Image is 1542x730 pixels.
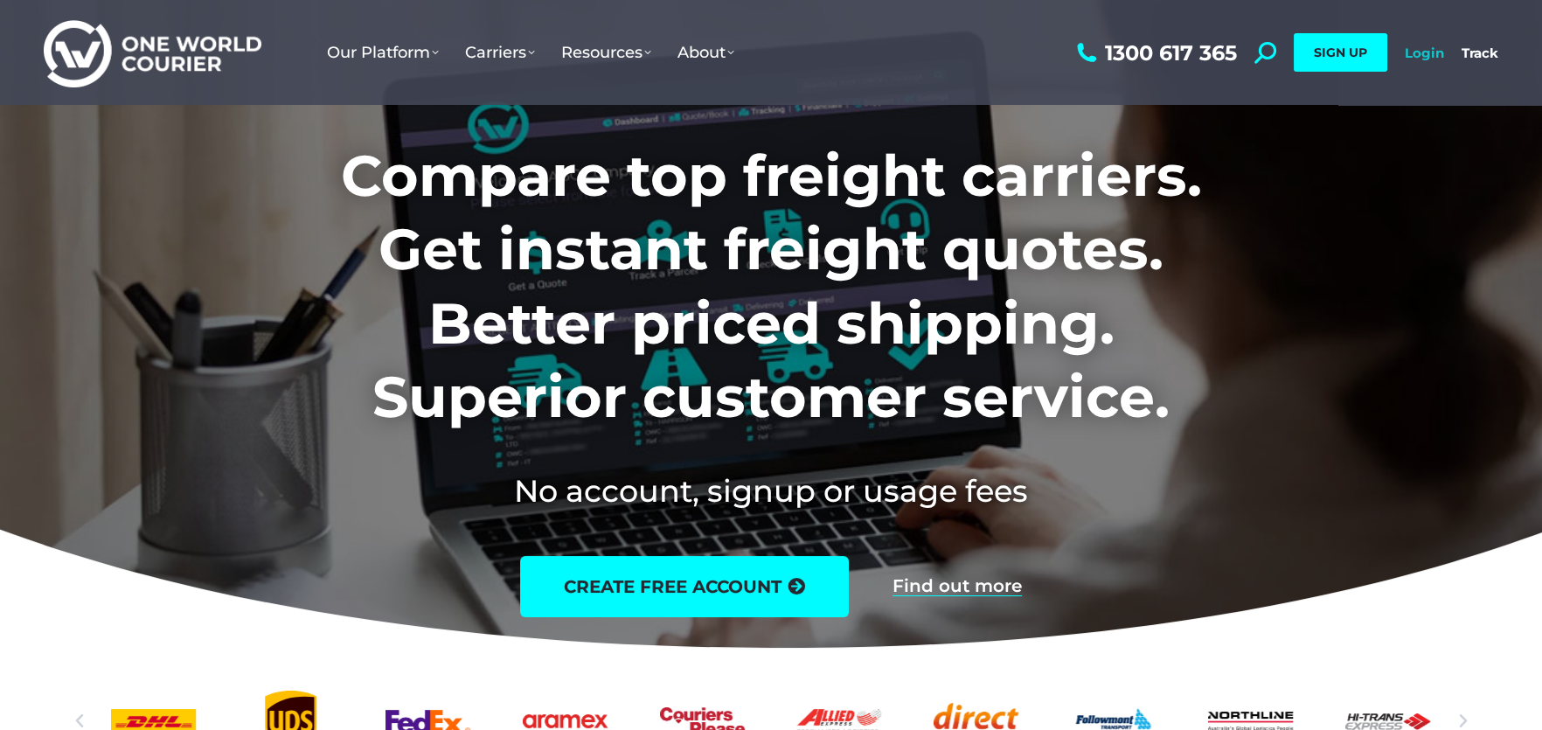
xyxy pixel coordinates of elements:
span: Resources [561,43,651,62]
h2: No account, signup or usage fees [226,469,1317,512]
span: SIGN UP [1314,45,1367,60]
span: About [677,43,734,62]
span: Our Platform [327,43,439,62]
a: Login [1405,45,1444,61]
a: Resources [548,25,664,80]
a: Find out more [893,577,1022,596]
img: One World Courier [44,17,261,88]
a: SIGN UP [1294,33,1387,72]
a: Track [1462,45,1498,61]
a: Carriers [452,25,548,80]
a: create free account [520,556,849,617]
h1: Compare top freight carriers. Get instant freight quotes. Better priced shipping. Superior custom... [226,139,1317,435]
a: Our Platform [314,25,452,80]
a: About [664,25,747,80]
a: 1300 617 365 [1073,42,1237,64]
span: Carriers [465,43,535,62]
